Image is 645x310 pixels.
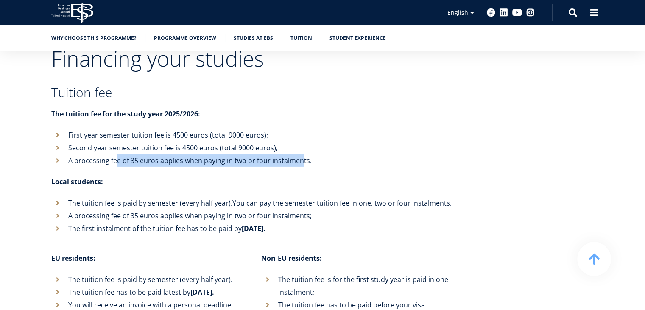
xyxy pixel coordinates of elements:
strong: The tuition fee for the study year 2025/2026: [51,109,200,118]
strong: [DATE]. [242,224,265,233]
a: Youtube [512,8,522,17]
a: Tuition [290,34,312,42]
li: First year semester tuition fee is 4500 euros (total 9000 euros); [51,129,454,141]
input: One-year MBA (in Estonian) [2,118,8,124]
li: The tuition fee is paid by semester (every half year). [51,273,244,286]
li: A processing fee of 35 euros applies when paying in two or four instalments; [51,209,454,222]
li: The tuition fee has to be paid latest by [51,286,244,299]
strong: [DATE]. [190,287,214,297]
li: Second year semester tuition fee is 4500 euros (total 9000 euros); [51,141,454,154]
a: Why choose this programme? [51,34,137,42]
h2: Financing your studies [51,48,454,69]
span: You can pay the semester tuition fee in one, two or four instalments. [232,198,452,208]
span: One-year MBA (in Estonian) [10,118,79,126]
strong: EU residents: [51,254,95,263]
a: Linkedin [500,8,508,17]
a: Instagram [526,8,535,17]
li: The tuition fee is paid by semester (every half year). [51,197,454,209]
h3: Tuition fee [51,86,454,99]
span: Technology Innovation MBA [10,140,81,148]
input: Technology Innovation MBA [2,141,8,146]
input: Two-year MBA [2,130,8,135]
strong: Non-EU residents: [261,254,322,263]
a: Studies at EBS [234,34,273,42]
strong: Local students: [51,177,103,186]
span: Two-year MBA [10,129,46,137]
a: Programme overview [154,34,216,42]
li: A processing fee of 35 euros applies when paying in two or four instalments. [51,154,454,167]
a: Student experience [329,34,386,42]
li: The first instalment of the tuition fee has to be paid by [51,222,454,235]
a: Facebook [487,8,495,17]
li: The tuition fee is for the first study year is paid in one instalment; [261,273,454,299]
span: Last Name [201,0,229,8]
